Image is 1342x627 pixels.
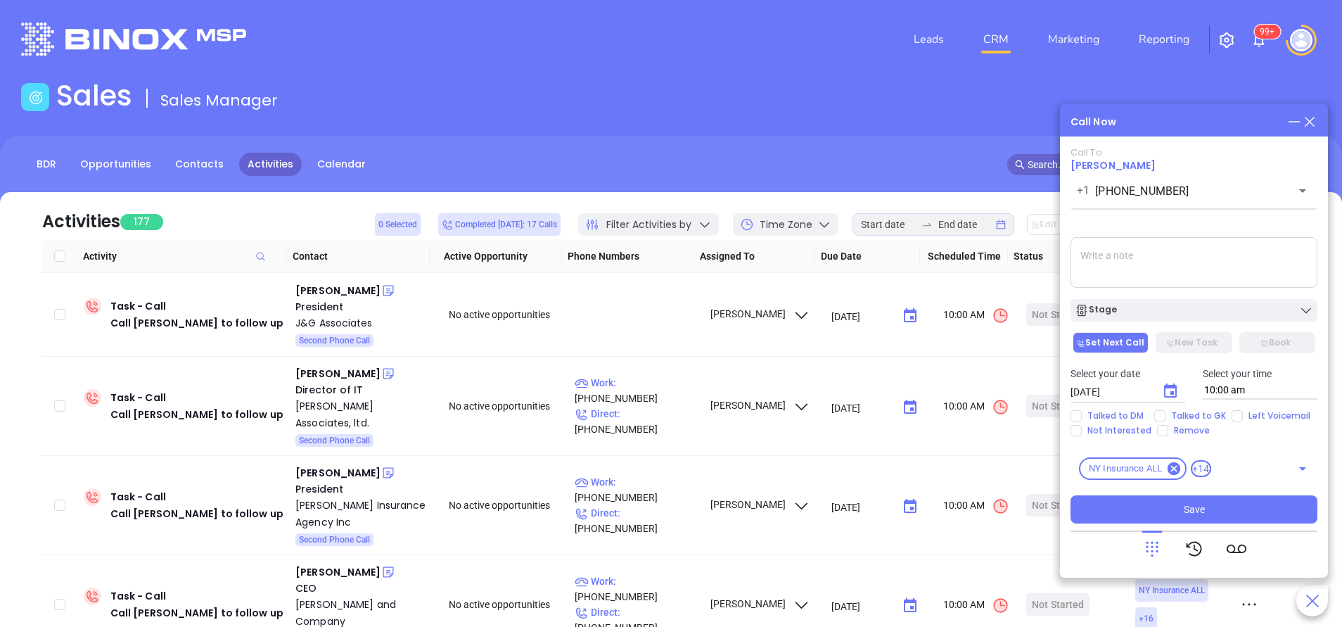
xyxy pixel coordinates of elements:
input: End date [938,217,993,232]
span: Work : [575,476,616,488]
input: Enter phone number or name [1095,183,1272,199]
span: 0 Selected [378,217,417,232]
span: Filter Activities by [606,217,691,232]
a: BDR [28,153,65,176]
span: [PERSON_NAME] [708,499,810,510]
span: Sales Manager [160,89,278,111]
button: New Task [1156,332,1232,353]
p: [PHONE_NUMBER] [575,505,697,536]
span: Talked to GK [1165,410,1232,422]
div: Call [PERSON_NAME] to follow up [110,406,283,423]
a: Calendar [309,153,374,176]
div: No active opportunities [449,597,563,612]
div: Task - Call [110,298,283,331]
div: President [295,481,429,497]
div: Task - Call [110,588,283,621]
span: Remove [1168,425,1215,436]
div: [PERSON_NAME] Insurance Agency Inc [295,497,429,531]
span: Not Interested [1082,425,1157,436]
button: Choose date, selected date is Sep 18, 2025 [896,493,924,521]
input: Start date [861,217,916,232]
div: President [295,299,429,315]
button: Stage [1071,299,1317,322]
button: Open [1293,181,1312,201]
div: Call [PERSON_NAME] to follow up [110,604,283,621]
div: Not Started [1032,593,1084,616]
input: MM/DD/YYYY [1071,385,1151,399]
a: Contacts [167,153,232,176]
div: NY Insurance ALL [1079,457,1187,480]
input: Search… [1028,157,1281,172]
div: No active opportunities [449,398,563,414]
span: Second Phone Call [299,333,370,348]
button: Choose date, selected date is Sep 18, 2025 [896,592,924,620]
input: MM/DD/YYYY [831,309,891,323]
th: Due Date [815,240,920,273]
span: NY Insurance ALL [1139,583,1205,598]
div: Call Now [1071,115,1116,129]
a: Marketing [1042,25,1105,53]
img: iconSetting [1218,32,1235,49]
span: [PERSON_NAME] [708,308,810,319]
img: user [1290,29,1312,51]
button: Choose date, selected date is Sep 18, 2025 [896,393,924,422]
div: Stage [1075,303,1117,317]
span: 10:00 AM [943,307,1009,324]
img: logo [21,23,246,56]
span: Work : [575,377,616,388]
a: J&G Associates [295,315,429,331]
th: Active Opportunity [430,240,562,273]
span: [PERSON_NAME] [708,598,810,609]
p: [PHONE_NUMBER] [575,406,697,437]
span: Time Zone [760,217,812,232]
span: 177 [120,214,163,230]
p: [PHONE_NUMBER] [575,574,697,604]
div: Call [PERSON_NAME] to follow up [110,315,283,331]
span: Direct : [575,408,620,419]
a: Activities [239,153,302,176]
div: Task - Call [110,389,283,423]
p: [PHONE_NUMBER] [575,474,697,505]
span: Work : [575,576,616,587]
input: MM/DD/YYYY [831,500,891,514]
div: [PERSON_NAME] [295,464,381,481]
div: Director of IT [295,382,429,398]
a: Reporting [1133,25,1195,53]
span: NY Insurance ALL [1080,462,1170,476]
input: MM/DD/YYYY [831,599,891,613]
span: Direct : [575,607,620,618]
span: search [1015,160,1025,170]
a: Leads [908,25,950,53]
th: Contact [287,240,430,273]
div: [PERSON_NAME] [295,564,381,581]
img: iconNotification [1251,32,1267,49]
span: + 16 [1139,611,1154,626]
div: No active opportunities [449,307,563,322]
th: Scheduled Time [920,240,1008,273]
th: Status [1008,240,1107,273]
input: MM/DD/YYYY [831,400,891,414]
p: +1 [1077,182,1089,199]
a: [PERSON_NAME] [1071,158,1156,172]
a: Opportunities [72,153,160,176]
span: Left Voicemail [1243,410,1316,422]
a: [PERSON_NAME] Associates, ltd. [295,398,429,431]
div: [PERSON_NAME] [295,365,381,382]
button: Set Next Call [1073,332,1149,353]
sup: 100 [1254,25,1280,39]
h1: Sales [56,79,132,113]
div: CEO [295,581,429,596]
div: Not Started [1032,395,1084,417]
span: [PERSON_NAME] [708,400,810,411]
a: CRM [978,25,1014,53]
button: Save [1071,495,1317,524]
div: Not Started [1032,494,1084,517]
span: Activity [83,248,281,264]
p: Select your date [1071,366,1186,381]
span: to [921,219,933,230]
span: Call To [1071,146,1102,159]
button: Book [1239,332,1315,353]
div: Task - Call [110,488,283,522]
span: 10:00 AM [943,597,1009,614]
